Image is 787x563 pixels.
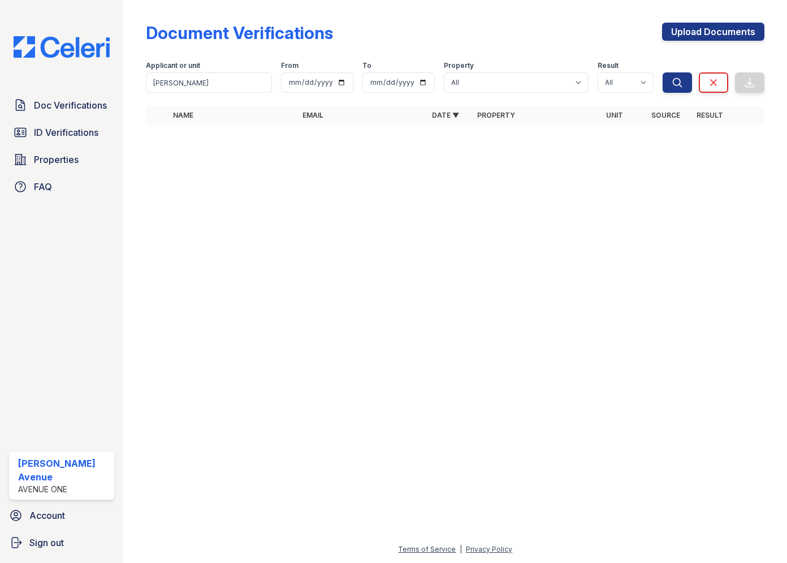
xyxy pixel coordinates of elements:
span: Account [29,509,65,522]
span: Properties [34,153,79,166]
a: Result [697,111,723,119]
a: Date ▼ [432,111,459,119]
label: Applicant or unit [146,61,200,70]
a: Unit [606,111,623,119]
span: Sign out [29,536,64,549]
a: Doc Verifications [9,94,114,117]
a: FAQ [9,175,114,198]
div: [PERSON_NAME] Avenue [18,457,110,484]
a: Properties [9,148,114,171]
a: Upload Documents [662,23,764,41]
a: Sign out [5,531,119,554]
a: ID Verifications [9,121,114,144]
input: Search by name, email, or unit number [146,72,272,93]
a: Privacy Policy [466,545,512,553]
span: Doc Verifications [34,98,107,112]
a: Property [477,111,515,119]
a: Terms of Service [398,545,456,553]
img: CE_Logo_Blue-a8612792a0a2168367f1c8372b55b34899dd931a85d93a1a3d3e32e68fde9ad4.png [5,36,119,58]
a: Name [173,111,193,119]
div: | [460,545,462,553]
span: ID Verifications [34,126,98,139]
a: Email [302,111,323,119]
span: FAQ [34,180,52,194]
label: Property [444,61,474,70]
label: To [362,61,371,70]
a: Source [651,111,680,119]
label: Result [598,61,619,70]
label: From [281,61,299,70]
div: Document Verifications [146,23,333,43]
div: Avenue One [18,484,110,495]
a: Account [5,504,119,527]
